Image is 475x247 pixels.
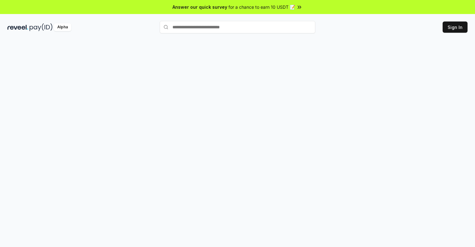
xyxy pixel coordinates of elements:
[54,23,71,31] div: Alpha
[30,23,53,31] img: pay_id
[228,4,295,10] span: for a chance to earn 10 USDT 📝
[443,21,468,33] button: Sign In
[7,23,28,31] img: reveel_dark
[172,4,227,10] span: Answer our quick survey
